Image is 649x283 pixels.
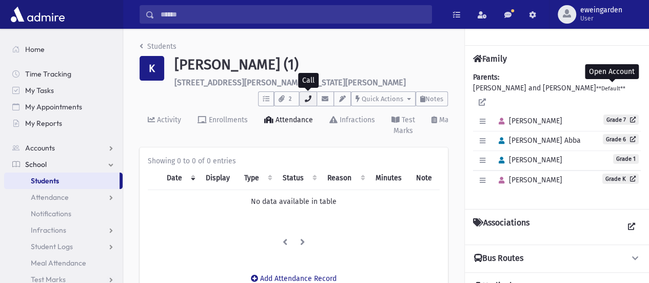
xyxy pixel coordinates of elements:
img: AdmirePro [8,4,67,25]
span: Infractions [31,225,66,235]
span: Time Tracking [25,69,71,79]
div: Infractions [338,116,375,124]
th: Note [410,166,440,190]
a: Grade 6 [603,134,639,144]
a: Students [4,173,120,189]
span: 2 [286,95,294,104]
span: Home [25,45,45,54]
input: Search [154,5,431,24]
span: My Tasks [25,86,54,95]
span: [PERSON_NAME] [494,117,562,125]
span: User [580,14,622,23]
span: Notifications [31,209,71,218]
div: Showing 0 to 0 of 0 entries [148,156,440,166]
span: Attendance [31,193,69,202]
span: My Appointments [25,102,82,111]
span: Students [31,176,59,185]
span: Accounts [25,143,55,153]
th: Display [200,166,238,190]
button: Bus Routes [473,253,641,264]
a: Student Logs [4,238,123,255]
nav: breadcrumb [140,41,176,56]
span: [PERSON_NAME] Abba [494,136,581,145]
span: [PERSON_NAME] [494,176,562,184]
a: Enrollments [189,106,256,146]
td: No data available in table [148,190,440,213]
span: Grade 1 [613,154,639,164]
button: 2 [274,91,299,106]
a: My Reports [4,115,123,131]
h4: Bus Routes [474,253,523,264]
a: Grade K [602,174,639,184]
a: Attendance [256,106,321,146]
th: Status: activate to sort column ascending [277,166,321,190]
span: My Reports [25,119,62,128]
a: Test Marks [383,106,423,146]
a: My Tasks [4,82,123,99]
h6: [STREET_ADDRESS][PERSON_NAME][US_STATE][PERSON_NAME] [174,78,448,87]
span: eweingarden [580,6,622,14]
a: School [4,156,123,173]
div: [PERSON_NAME] and [PERSON_NAME] [473,72,641,201]
th: Date: activate to sort column ascending [161,166,200,190]
div: Call [298,73,319,88]
a: Grade 7 [603,115,639,125]
div: Marks [437,116,459,124]
div: K [140,56,164,81]
a: Time Tracking [4,66,123,82]
span: Student Logs [31,242,73,251]
button: Notes [416,91,448,106]
button: Quick Actions [351,91,416,106]
h4: Associations [473,218,529,236]
th: Reason: activate to sort column ascending [321,166,369,190]
span: Notes [425,95,443,103]
a: Students [140,42,176,51]
b: Parents: [473,73,499,82]
a: View all Associations [622,218,641,236]
div: Test Marks [394,116,415,135]
a: Infractions [4,222,123,238]
a: Meal Attendance [4,255,123,271]
a: Notifications [4,205,123,222]
a: Home [4,41,123,58]
a: Attendance [4,189,123,205]
th: Minutes [369,166,410,190]
span: Quick Actions [362,95,403,103]
th: Type: activate to sort column ascending [238,166,277,190]
a: Accounts [4,140,123,156]
div: Activity [155,116,181,124]
span: School [25,160,47,169]
div: Attendance [273,116,313,124]
h4: Family [473,54,507,64]
a: Marks [423,106,467,146]
a: Activity [140,106,189,146]
div: Enrollments [207,116,248,124]
span: [PERSON_NAME] [494,156,562,164]
h1: [PERSON_NAME] (1) [174,56,448,73]
a: Infractions [321,106,383,146]
div: Open Account [585,64,639,79]
a: My Appointments [4,99,123,115]
span: Meal Attendance [31,258,86,268]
